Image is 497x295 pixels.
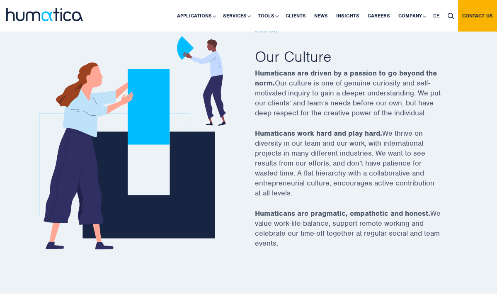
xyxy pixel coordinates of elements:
[448,13,454,19] img: search_icon
[255,68,437,88] strong: Humaticans are driven by a passion to go beyond the norm.
[255,47,441,66] h2: Our Culture
[433,12,439,19] span: DE
[39,36,226,249] img: career_img2
[255,128,441,208] p: We thrive on diversity in our team and our work, with international projects in many different in...
[255,68,441,128] p: Our culture is one of genuine curiosity and self-motivated inquiry to gain a deeper understanding...
[6,8,83,21] img: logo
[255,129,382,138] strong: Humaticans work hard and play hard.
[255,208,441,258] p: We value work-life balance, support remote working and celebrate our time-off together at regular...
[255,209,430,218] strong: Humaticans are pragmatic, empathetic and honest.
